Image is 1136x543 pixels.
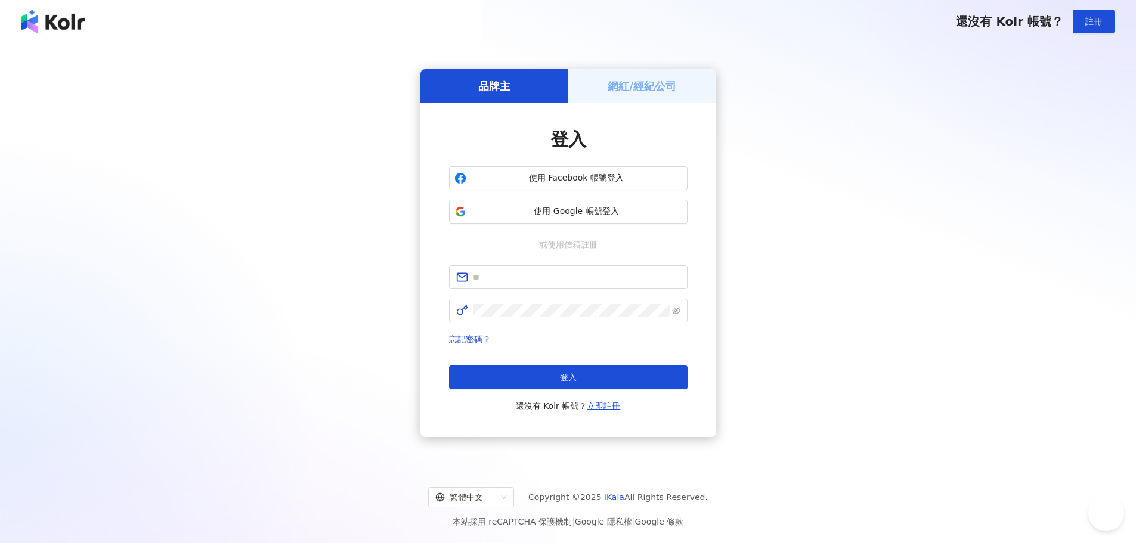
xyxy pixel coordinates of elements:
[1088,495,1124,531] iframe: Help Scout Beacon - Open
[1073,10,1115,33] button: 註冊
[516,399,621,413] span: 還沒有 Kolr 帳號？
[21,10,85,33] img: logo
[634,517,683,526] a: Google 條款
[449,200,688,224] button: 使用 Google 帳號登入
[435,488,496,507] div: 繁體中文
[453,514,683,529] span: 本站採用 reCAPTCHA 保護機制
[471,172,682,184] span: 使用 Facebook 帳號登入
[471,206,682,218] span: 使用 Google 帳號登入
[608,79,676,94] h5: 網紅/經紀公司
[449,166,688,190] button: 使用 Facebook 帳號登入
[449,334,491,344] a: 忘記密碼？
[956,14,1063,29] span: 還沒有 Kolr 帳號？
[531,238,606,251] span: 或使用信箱註冊
[672,306,680,315] span: eye-invisible
[604,492,624,502] a: iKala
[632,517,635,526] span: |
[1085,17,1102,26] span: 註冊
[528,490,708,504] span: Copyright © 2025 All Rights Reserved.
[587,401,620,411] a: 立即註冊
[560,373,577,382] span: 登入
[572,517,575,526] span: |
[449,365,688,389] button: 登入
[550,129,586,150] span: 登入
[478,79,510,94] h5: 品牌主
[575,517,632,526] a: Google 隱私權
